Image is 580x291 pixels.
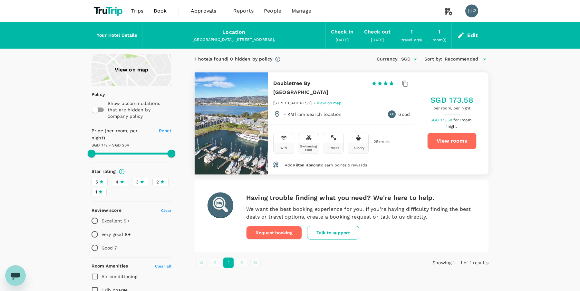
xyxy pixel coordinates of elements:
span: 2 [156,179,159,185]
div: Check in [331,27,353,36]
span: Approvals [191,7,223,15]
span: View on map [317,101,342,105]
div: Location [222,28,245,37]
div: [GEOGRAPHIC_DATA], [STREET_ADDRESS], [148,37,320,43]
h6: Currency : [377,56,399,63]
button: View rooms [427,133,477,149]
span: SGD 172 - SGD 264 [92,143,129,147]
iframe: Button to launch messaging window [5,265,26,286]
button: Request booking [246,226,302,239]
div: HP [465,5,478,17]
span: 25 + more [374,140,383,144]
button: Talk to support [307,226,359,239]
p: Good 7+ [101,245,119,251]
div: Fitness [327,146,339,150]
span: [DATE] [371,38,384,42]
span: Clear [161,208,171,213]
button: page 1 [223,258,234,268]
span: night [448,124,457,129]
h6: Room Amenities [92,263,128,270]
span: - [314,101,317,105]
div: Edit [467,31,478,40]
div: Check out [364,27,391,36]
span: 1 [460,118,473,122]
div: 1 [438,27,440,36]
span: Recommended [445,56,478,63]
p: - KM from search location [284,111,342,117]
h6: Doubletree By [GEOGRAPHIC_DATA] [273,79,366,97]
span: Trips [131,7,144,15]
span: Book [154,7,167,15]
p: Good [398,111,410,117]
span: 1 [446,124,458,129]
span: room, [461,118,472,122]
span: Manage [292,7,311,15]
div: Swimming Pool [300,145,317,152]
span: Reports [233,7,254,15]
span: 1 [95,189,97,195]
span: 3 [136,179,139,185]
a: View on map [92,54,171,86]
h6: Sort by : [424,56,442,63]
span: Clear all [155,264,171,268]
svg: Star ratings are awarded to properties to represent the quality of services, facilities, and amen... [119,168,125,175]
nav: pagination navigation [195,258,391,268]
span: 5 [95,179,98,185]
h6: Your Hotel Details [97,32,137,39]
span: SGD 173.58 [430,118,453,122]
span: room(s) [432,38,446,42]
div: Wifi [280,146,287,150]
p: Showing 1 - 1 of 1 results [391,259,488,266]
span: 4 [116,179,119,185]
p: Very good 8+ [101,231,130,238]
span: traveller(s) [401,38,422,42]
a: View on map [317,100,342,105]
span: [STREET_ADDRESS] [273,101,312,105]
p: Policy [92,91,96,98]
img: TruTrip logo [92,4,126,18]
h6: Having trouble finding what you need? We're here to help. [246,192,476,203]
span: Air conditioning [101,274,137,279]
div: 1 [411,27,413,36]
p: We want the best booking experience for you. If you're having difficulty finding the best deals o... [246,205,476,221]
span: [DATE] [336,38,349,42]
span: Add to earn points & rewards [285,163,367,167]
span: 7.8 [389,111,394,117]
p: Show accommodations that are hidden by company policy [108,100,171,119]
p: Excellent 9+ [101,218,130,224]
div: 1 hotels found | 0 hidden by policy [195,56,272,63]
span: Hilton Honors [293,163,319,167]
h6: Star rating [92,168,116,175]
h6: Price (per room, per night) [92,127,151,142]
h6: Review score [92,207,121,214]
button: Open [411,55,420,64]
h5: SGD 173.58 [430,95,473,105]
span: for [453,118,460,122]
span: Reset [159,128,171,133]
div: Laundry [352,146,364,150]
span: People [264,7,281,15]
span: per room, per night [430,105,473,112]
